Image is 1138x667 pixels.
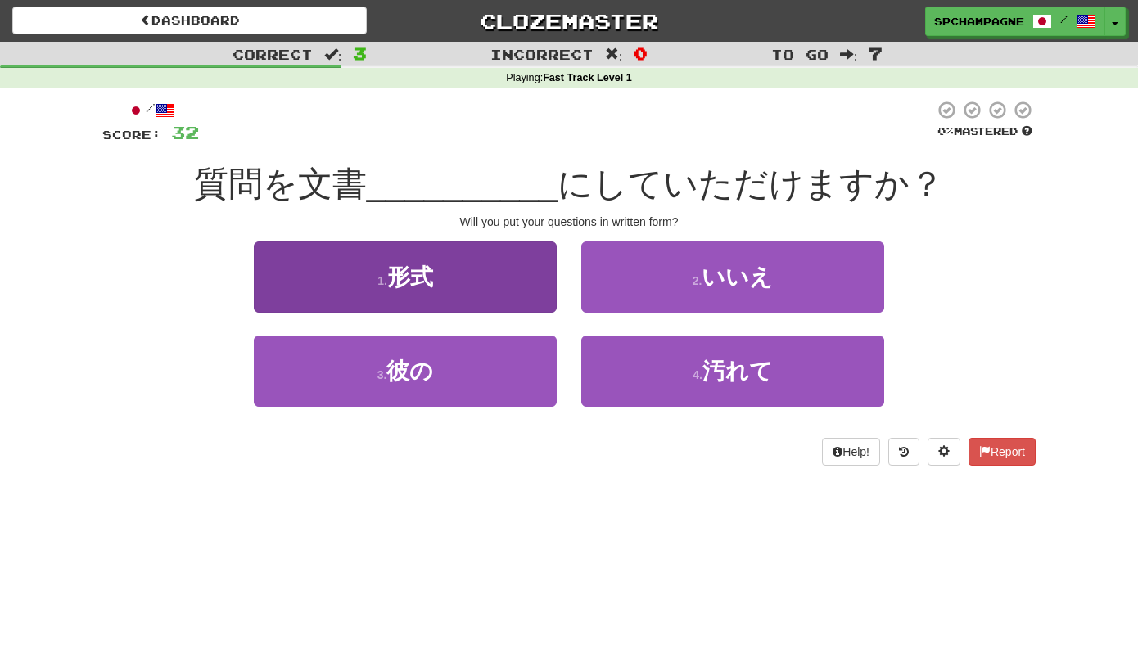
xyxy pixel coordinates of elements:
[233,46,313,62] span: Correct
[693,368,702,381] small: 4 .
[693,274,702,287] small: 2 .
[925,7,1105,36] a: spchampagne /
[934,14,1024,29] span: spchampagne
[353,43,367,63] span: 3
[386,358,433,384] span: 彼の
[490,46,594,62] span: Incorrect
[102,128,161,142] span: Score:
[888,438,919,466] button: Round history (alt+y)
[171,122,199,142] span: 32
[377,368,387,381] small: 3 .
[324,47,342,61] span: :
[102,214,1036,230] div: Will you put your questions in written form?
[194,164,367,203] span: 質問を文書
[254,336,557,407] button: 3.彼の
[387,264,433,290] span: 形式
[702,264,773,290] span: いいえ
[771,46,829,62] span: To go
[822,438,880,466] button: Help!
[869,43,883,63] span: 7
[605,47,623,61] span: :
[543,72,632,83] strong: Fast Track Level 1
[634,43,648,63] span: 0
[969,438,1036,466] button: Report
[12,7,367,34] a: Dashboard
[581,241,884,313] button: 2.いいえ
[1060,13,1068,25] span: /
[367,164,558,203] span: __________
[702,358,773,384] span: 汚れて
[377,274,387,287] small: 1 .
[102,100,199,120] div: /
[581,336,884,407] button: 4.汚れて
[391,7,746,35] a: Clozemaster
[254,241,557,313] button: 1.形式
[934,124,1036,139] div: Mastered
[937,124,954,137] span: 0 %
[558,164,944,203] span: にしていただけますか？
[840,47,858,61] span: :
